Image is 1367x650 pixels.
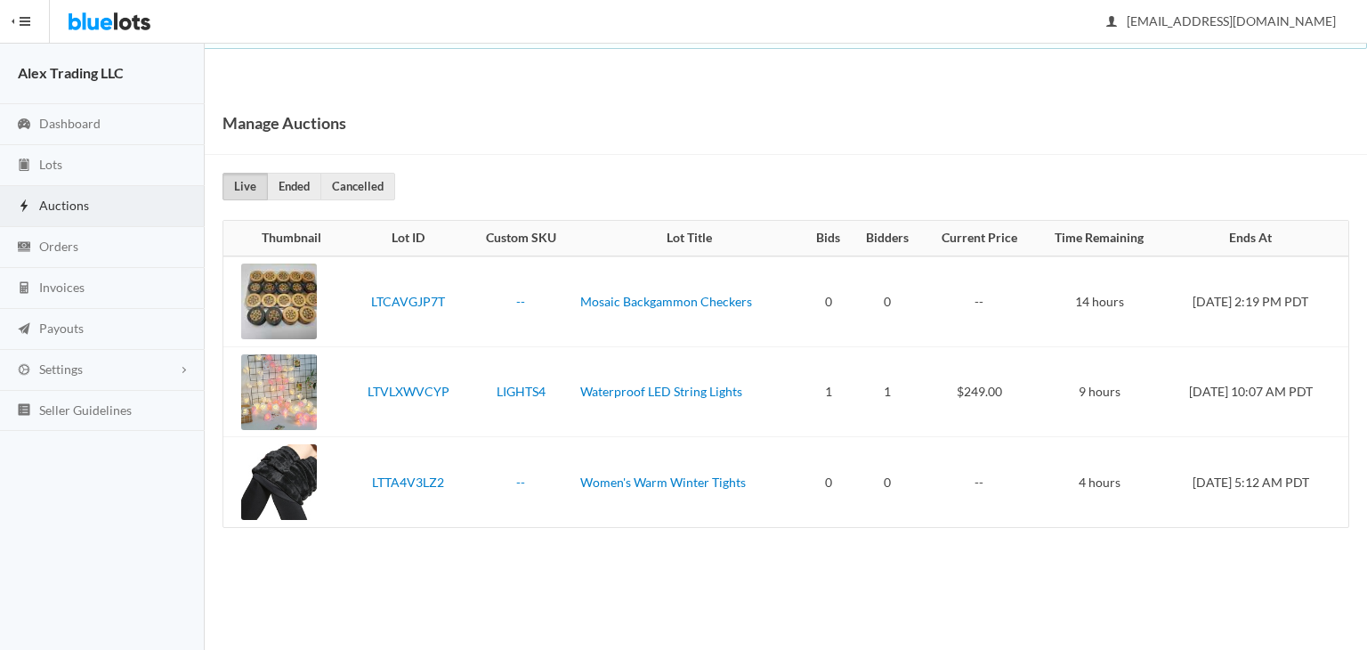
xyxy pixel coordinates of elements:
span: Dashboard [39,116,101,131]
th: Custom SKU [468,221,573,256]
span: Payouts [39,321,84,336]
th: Thumbnail [223,221,349,256]
th: Lot Title [573,221,805,256]
td: 0 [853,437,924,528]
span: Seller Guidelines [39,402,132,418]
a: Live [222,173,268,200]
th: Ends At [1163,221,1348,256]
td: [DATE] 10:07 AM PDT [1163,346,1348,437]
td: 1 [805,346,852,437]
ion-icon: list box [15,402,33,419]
a: LTVLXWVCYP [368,384,449,399]
a: -- [516,475,525,490]
span: Orders [39,239,78,254]
td: 0 [805,256,852,347]
ion-icon: clipboard [15,158,33,175]
td: -- [923,256,1035,347]
a: LIGHTS4 [497,384,546,399]
ion-icon: cog [15,362,33,379]
a: LTTA4V3LZ2 [372,475,444,490]
ion-icon: paper plane [15,321,33,338]
a: Mosaic Backgammon Checkers [580,294,752,309]
a: Ended [267,173,321,200]
ion-icon: flash [15,199,33,215]
th: Bids [805,221,852,256]
th: Lot ID [349,221,468,256]
span: Invoices [39,280,85,295]
td: 4 hours [1035,437,1163,528]
ion-icon: calculator [15,280,33,297]
td: 0 [805,437,852,528]
th: Current Price [923,221,1035,256]
h1: Manage Auctions [222,110,346,136]
ion-icon: cash [15,240,33,256]
a: LTCAVGJP7T [371,294,445,309]
ion-icon: speedometer [15,117,33,134]
span: Lots [39,157,62,172]
span: [EMAIL_ADDRESS][DOMAIN_NAME] [1107,13,1336,28]
a: Waterproof LED String Lights [580,384,742,399]
th: Bidders [853,221,924,256]
td: -- [923,437,1035,528]
th: Time Remaining [1035,221,1163,256]
td: 1 [853,346,924,437]
td: 0 [853,256,924,347]
td: [DATE] 5:12 AM PDT [1163,437,1348,528]
span: Auctions [39,198,89,213]
a: -- [516,294,525,309]
td: [DATE] 2:19 PM PDT [1163,256,1348,347]
span: Settings [39,362,83,377]
a: Cancelled [320,173,395,200]
td: $249.00 [923,346,1035,437]
strong: Alex Trading LLC [18,64,124,81]
a: Women's Warm Winter Tights [580,475,746,490]
ion-icon: person [1103,14,1120,31]
td: 9 hours [1035,346,1163,437]
td: 14 hours [1035,256,1163,347]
